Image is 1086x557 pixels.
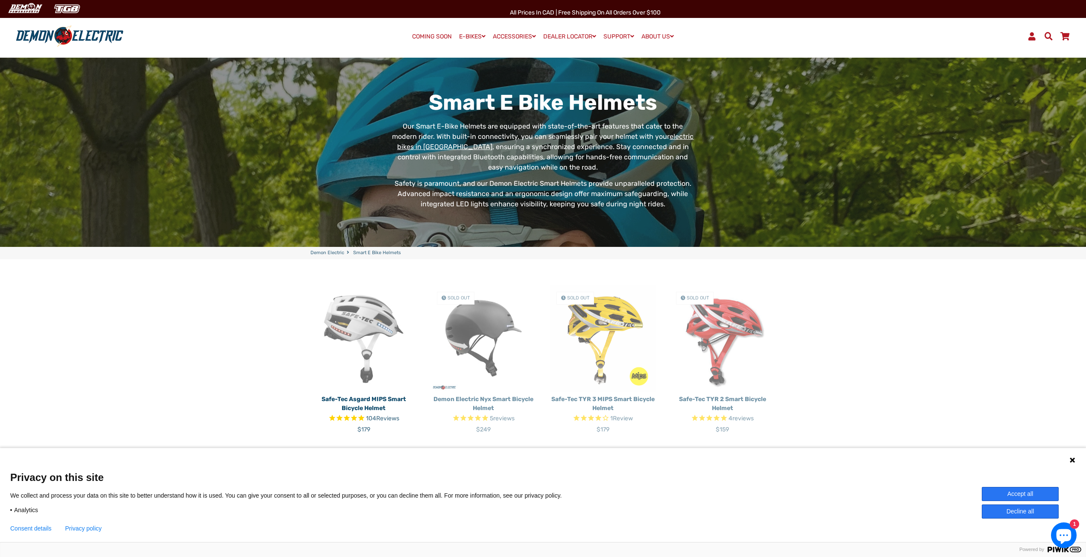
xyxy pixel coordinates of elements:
a: Safe-Tec TYR 2 Smart Bicycle Helmet - Demon Electric Sold Out [669,285,776,392]
a: Safe-Tec TYR 2 Smart Bicycle Helmet Rated 4.8 out of 5 stars $159 [669,392,776,434]
img: Safe-Tec TYR 2 Smart Bicycle Helmet - Demon Electric [669,285,776,392]
span: Rated 4.0 out of 5 stars 1 reviews [550,414,656,424]
span: Review [613,415,633,422]
p: Demon Electric Nyx Smart Bicycle Helmet [430,395,537,413]
span: Sold Out [448,295,470,301]
p: Our Smart E-Bike Helmets are equipped with state-of-the-art features that cater to the modern rid... [390,121,696,173]
span: Smart E Bike Helmets [353,249,401,257]
span: Sold Out [567,295,589,301]
span: Rated 4.8 out of 5 stars [669,414,776,424]
span: $249 [476,426,491,433]
img: Safe-Tec Asgard MIPS Smart Bicycle Helmet - Demon Electric [310,285,417,392]
img: Safe-Tec TYR Smart Bicycle Helmet - Demon Electric [310,447,417,554]
span: 5 reviews [490,415,515,422]
a: Safe-Tec TYR 3 MIPS Smart Bicycle Helmet - Demon Electric Sold Out [550,285,656,392]
span: Sold Out [687,295,709,301]
a: Safe-Tec THOR Smart Bicycle Helmet - Demon Electric Save $79.50 [430,447,537,554]
a: Safe-Tec Asgard MIPS Smart Bicycle Helmet Rated 4.8 out of 5 stars 104 reviews $179 [310,392,417,434]
span: $179 [357,426,370,433]
span: 4 reviews [729,415,754,422]
a: COMING SOON [409,31,455,43]
img: Demon Electric logo [13,25,126,47]
p: Safe-Tec TYR 2 Smart Bicycle Helmet [669,395,776,413]
span: $179 [597,426,609,433]
a: Demon Electric Nyx Smart Bicycle Helmet Rated 5.0 out of 5 stars $249 [430,392,537,434]
p: Safe-Tec Asgard MIPS Smart Bicycle Helmet [310,395,417,413]
img: Safe-Tec TYR 3 MIPS Smart Bicycle Helmet - Demon Electric [550,285,656,392]
a: ABOUT US [638,30,677,43]
span: reviews [732,415,754,422]
h1: Smart E Bike Helmets [390,90,696,115]
span: Powered by [1016,547,1048,552]
span: Reviews [376,415,399,422]
img: TGB Canada [50,2,85,16]
span: 1 reviews [610,415,633,422]
img: Demon Electric [4,2,45,16]
a: SUPPORT [600,30,637,43]
a: ACCESSORIES [490,30,539,43]
a: Demon Electric [310,249,344,257]
span: Privacy on this site [10,471,1076,484]
span: All Prices in CAD | Free shipping on all orders over $100 [510,9,661,16]
a: Camouflage Smart Helmet - Demon Electric Sold Out [550,447,656,554]
button: Decline all [982,504,1059,519]
span: reviews [493,415,515,422]
a: Demon Electric Nyx Smart Bicycle Helmet - Demon Electric Sold Out [430,285,537,392]
span: Rated 5.0 out of 5 stars [430,414,537,424]
span: $159 [716,426,729,433]
p: Safe-Tec TYR 3 MIPS Smart Bicycle Helmet [550,395,656,413]
p: We collect and process your data on this site to better understand how it is used. You can give y... [10,492,574,499]
span: 104 reviews [366,415,399,422]
span: Analytics [14,506,38,514]
p: Safety is paramount, and our Demon Electric Smart Helmets provide unparalleled protection. Advanc... [390,179,696,209]
span: Rated 4.8 out of 5 stars 104 reviews [310,414,417,424]
img: Demon Electric Nyx Smart Bicycle Helmet - Demon Electric [430,285,537,392]
button: Accept all [982,487,1059,501]
inbox-online-store-chat: Shopify online store chat [1048,522,1079,550]
img: Safe-Tec THOR Smart Bicycle Helmet - Demon Electric [430,447,537,554]
a: Privacy policy [65,525,102,532]
img: Camouflage Smart Helmet - Demon Electric [550,447,656,554]
a: Safe-Tec TYR Smart Bicycle Helmet - Demon Electric Sold Out [310,447,417,554]
button: Consent details [10,525,52,532]
a: Safe-Tec TYR 3 MIPS Smart Bicycle Helmet Rated 4.0 out of 5 stars 1 reviews $179 [550,392,656,434]
a: DEALER LOCATOR [540,30,599,43]
a: E-BIKES [456,30,489,43]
